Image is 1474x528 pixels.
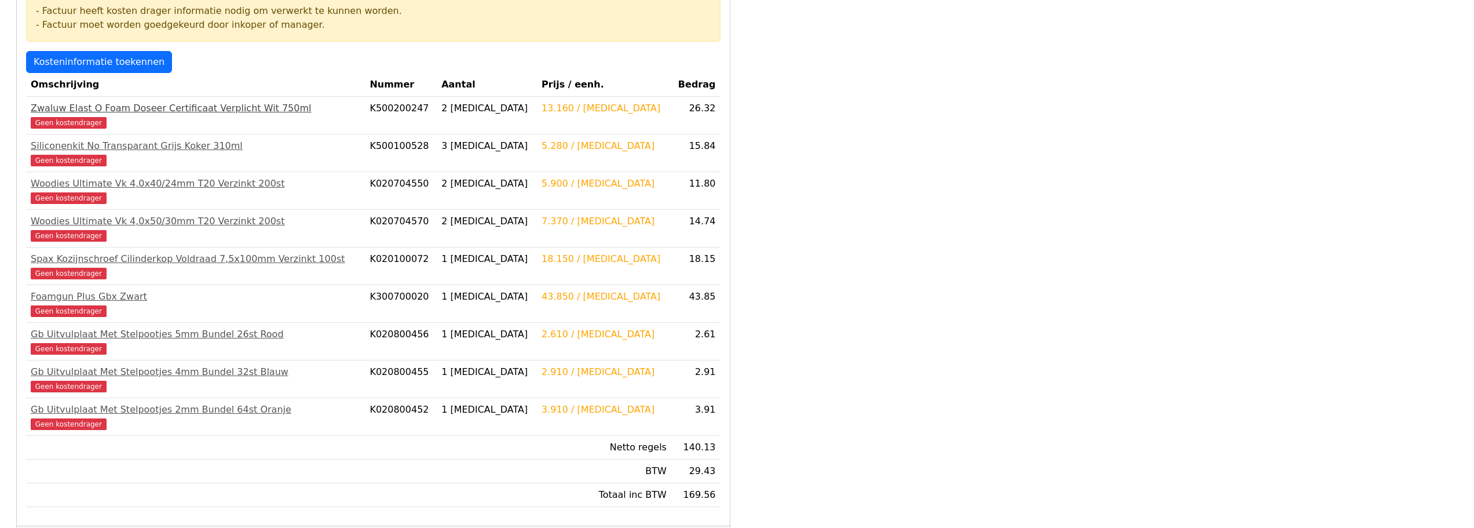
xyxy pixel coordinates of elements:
[671,97,720,134] td: 26.32
[441,214,532,228] div: 2 [MEDICAL_DATA]
[671,172,720,210] td: 11.80
[365,97,437,134] td: K500200247
[441,252,532,266] div: 1 [MEDICAL_DATA]
[671,285,720,323] td: 43.85
[31,418,107,430] span: Geen kostendrager
[537,483,671,507] td: Totaal inc BTW
[671,323,720,361] td: 2.61
[31,117,107,129] span: Geen kostendrager
[26,73,365,97] th: Omschrijving
[671,483,720,507] td: 169.56
[31,214,360,242] a: Woodies Ultimate Vk 4,0x50/30mm T20 Verzinkt 200stGeen kostendrager
[671,247,720,285] td: 18.15
[31,327,360,355] a: Gb Uitvulplaat Met Stelpootjes 5mm Bundel 26st RoodGeen kostendrager
[31,365,360,393] a: Gb Uitvulplaat Met Stelpootjes 4mm Bundel 32st BlauwGeen kostendrager
[437,73,537,97] th: Aantal
[31,139,360,167] a: Siliconenkit No Transparant Grijs Koker 310mlGeen kostendrager
[31,177,360,191] div: Woodies Ultimate Vk 4,0x40/24mm T20 Verzinkt 200st
[365,134,437,172] td: K500100528
[671,436,720,460] td: 140.13
[365,172,437,210] td: K020704550
[671,134,720,172] td: 15.84
[542,403,667,417] div: 3.910 / [MEDICAL_DATA]
[31,327,360,341] div: Gb Uitvulplaat Met Stelpootjes 5mm Bundel 26st Rood
[31,101,360,129] a: Zwaluw Elast O Foam Doseer Certificaat Verplicht Wit 750mlGeen kostendrager
[31,177,360,205] a: Woodies Ultimate Vk 4,0x40/24mm T20 Verzinkt 200stGeen kostendrager
[441,177,532,191] div: 2 [MEDICAL_DATA]
[31,365,360,379] div: Gb Uitvulplaat Met Stelpootjes 4mm Bundel 32st Blauw
[31,101,360,115] div: Zwaluw Elast O Foam Doseer Certificaat Verplicht Wit 750ml
[441,327,532,341] div: 1 [MEDICAL_DATA]
[441,403,532,417] div: 1 [MEDICAL_DATA]
[542,177,667,191] div: 5.900 / [MEDICAL_DATA]
[671,210,720,247] td: 14.74
[31,268,107,279] span: Geen kostendrager
[31,381,107,392] span: Geen kostendrager
[36,18,711,32] div: - Factuur moet worden goedgekeurd door inkoper of manager.
[365,210,437,247] td: K020704570
[671,398,720,436] td: 3.91
[542,327,667,341] div: 2.610 / [MEDICAL_DATA]
[441,139,532,153] div: 3 [MEDICAL_DATA]
[542,290,667,304] div: 43.850 / [MEDICAL_DATA]
[365,247,437,285] td: K020100072
[31,305,107,317] span: Geen kostendrager
[537,73,671,97] th: Prijs / eenh.
[365,361,437,398] td: K020800455
[365,73,437,97] th: Nummer
[31,252,360,280] a: Spax Kozijnschroef Cilinderkop Voldraad 7,5x100mm Verzinkt 100stGeen kostendrager
[36,4,711,18] div: - Factuur heeft kosten drager informatie nodig om verwerkt te kunnen worden.
[365,285,437,323] td: K300700020
[537,436,671,460] td: Netto regels
[542,365,667,379] div: 2.910 / [MEDICAL_DATA]
[365,398,437,436] td: K020800452
[671,460,720,483] td: 29.43
[26,51,172,73] a: Kosteninformatie toekennen
[31,403,360,417] div: Gb Uitvulplaat Met Stelpootjes 2mm Bundel 64st Oranje
[441,290,532,304] div: 1 [MEDICAL_DATA]
[542,252,667,266] div: 18.150 / [MEDICAL_DATA]
[31,192,107,204] span: Geen kostendrager
[31,290,360,318] a: Foamgun Plus Gbx ZwartGeen kostendrager
[31,290,360,304] div: Foamgun Plus Gbx Zwart
[31,155,107,166] span: Geen kostendrager
[441,101,532,115] div: 2 [MEDICAL_DATA]
[31,230,107,242] span: Geen kostendrager
[542,139,667,153] div: 5.280 / [MEDICAL_DATA]
[537,460,671,483] td: BTW
[365,323,437,361] td: K020800456
[31,343,107,355] span: Geen kostendrager
[31,214,360,228] div: Woodies Ultimate Vk 4,0x50/30mm T20 Verzinkt 200st
[31,252,360,266] div: Spax Kozijnschroef Cilinderkop Voldraad 7,5x100mm Verzinkt 100st
[31,139,360,153] div: Siliconenkit No Transparant Grijs Koker 310ml
[671,361,720,398] td: 2.91
[441,365,532,379] div: 1 [MEDICAL_DATA]
[542,101,667,115] div: 13.160 / [MEDICAL_DATA]
[671,73,720,97] th: Bedrag
[31,403,360,431] a: Gb Uitvulplaat Met Stelpootjes 2mm Bundel 64st OranjeGeen kostendrager
[542,214,667,228] div: 7.370 / [MEDICAL_DATA]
